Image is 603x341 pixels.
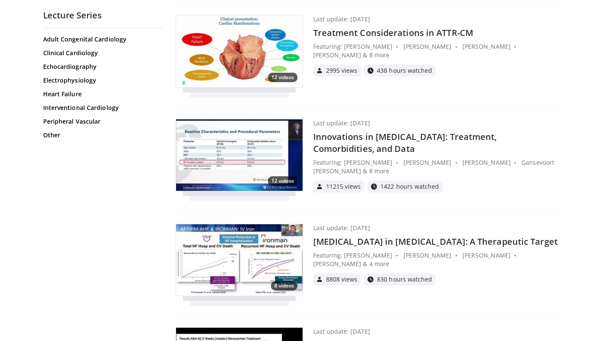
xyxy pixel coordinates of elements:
[313,27,560,39] h4: Treatment Considerations in ATTR-CM
[313,158,560,175] p: Featuring: [PERSON_NAME] • [PERSON_NAME] • [PERSON_NAME] • Gansevoort [PERSON_NAME] & 8 more
[176,119,560,193] a: New Approaches in the Management of Atrial Fibrillation 12 videos Last update: [DATE] Innovations...
[313,131,560,155] h4: Innovations in [MEDICAL_DATA]: Treatment, Comorbidities, and Data
[176,119,303,191] img: New Approaches in the Management of Atrial Fibrillation
[43,62,161,71] a: Echocardiography
[326,68,358,74] span: 2995 views
[313,327,370,336] p: Last update: [DATE]
[271,281,297,291] p: 8 videos
[380,184,439,190] span: 1422 hours watched
[313,15,370,24] p: Last update: [DATE]
[313,251,560,268] p: Featuring: [PERSON_NAME] • [PERSON_NAME] • [PERSON_NAME] • [PERSON_NAME] & 4 more
[268,73,297,82] p: 12 videos
[43,49,161,57] a: Clinical Cardiology
[43,104,161,112] a: Interventional Cardiology
[176,224,303,296] img: ACC 2024 Insights: Iron Deficiency Dilemma
[268,176,297,186] p: 12 videos
[43,131,161,139] a: Other
[176,15,560,88] a: When to Suspect Amyloidosis 12 videos Last update: [DATE] Treatment Considerations in ATTR-CM Fea...
[176,224,560,297] a: ACC 2024 Insights: Iron Deficiency Dilemma 8 videos Last update: [DATE] [MEDICAL_DATA] in [MEDICA...
[313,119,370,128] p: Last update: [DATE]
[313,224,370,232] p: Last update: [DATE]
[43,76,161,85] a: Electrophysiology
[176,15,303,87] img: When to Suspect Amyloidosis
[377,68,432,74] span: 438 hours watched
[326,184,361,190] span: 11215 views
[313,42,560,59] p: Featuring: [PERSON_NAME] • [PERSON_NAME] • [PERSON_NAME] • [PERSON_NAME] & 8 more
[326,276,358,282] span: 8808 views
[377,276,432,282] span: 830 hours watched
[313,236,560,248] h4: [MEDICAL_DATA] in [MEDICAL_DATA]: A Therapeutic Target
[43,117,161,126] a: Peripheral Vascular
[43,10,163,21] h2: Lecture Series
[43,35,161,44] a: Adult Congenital Cardiology
[43,90,161,98] a: Heart Failure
